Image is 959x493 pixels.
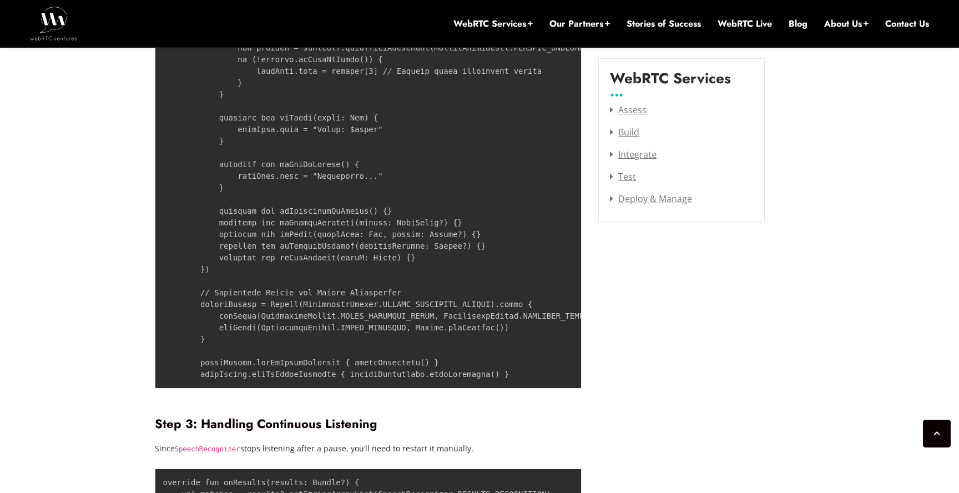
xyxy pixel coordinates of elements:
code: SpeechRecognizer [175,445,240,453]
label: WebRTC Services [610,70,731,95]
a: Contact Us [885,18,929,30]
a: Build [610,126,639,138]
a: Our Partners [549,18,610,30]
a: Assess [610,104,647,116]
p: Since stops listening after a pause, you’ll need to restart it manually. [155,440,582,457]
a: Blog [789,18,807,30]
a: Test [610,170,636,183]
h3: Step 3: Handling Continuous Listening [155,416,582,431]
img: WebRTC.ventures [30,7,77,40]
a: Stories of Success [627,18,701,30]
a: Deploy & Manage [610,193,692,205]
a: About Us [824,18,869,30]
a: WebRTC Live [718,18,772,30]
a: WebRTC Services [453,18,533,30]
a: Integrate [610,148,657,160]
